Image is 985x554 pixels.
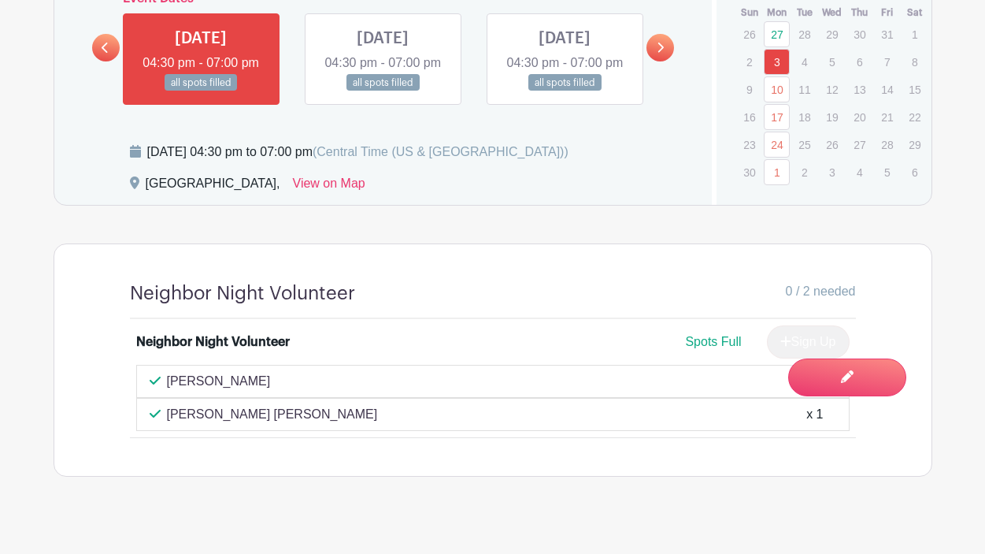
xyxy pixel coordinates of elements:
div: Neighbor Night Volunteer [136,333,290,351]
p: 27 [846,132,872,157]
span: Spots Full [685,335,741,348]
h4: Neighbor Night Volunteer [130,282,355,305]
p: 3 [819,160,845,184]
p: 21 [874,105,900,129]
p: 28 [791,22,817,46]
p: 23 [736,132,762,157]
th: Sun [735,5,763,20]
p: 30 [736,160,762,184]
p: 9 [736,77,762,102]
p: 25 [791,132,817,157]
p: 22 [902,105,928,129]
p: 16 [736,105,762,129]
th: Fri [873,5,901,20]
p: 4 [846,160,872,184]
p: 4 [791,50,817,74]
th: Tue [791,5,818,20]
th: Thu [846,5,873,20]
p: 2 [736,50,762,74]
p: 13 [846,77,872,102]
p: 2 [791,160,817,184]
p: 19 [819,105,845,129]
span: (Central Time (US & [GEOGRAPHIC_DATA])) [313,145,568,158]
p: 11 [791,77,817,102]
a: 1 [764,159,790,185]
p: 26 [736,22,762,46]
a: 27 [764,21,790,47]
span: 0 / 2 needed [786,282,856,301]
p: 7 [874,50,900,74]
p: 28 [874,132,900,157]
p: 20 [846,105,872,129]
p: 8 [902,50,928,74]
p: 6 [846,50,872,74]
p: 14 [874,77,900,102]
p: [PERSON_NAME] [167,372,271,391]
p: [PERSON_NAME] [PERSON_NAME] [167,405,378,424]
p: 26 [819,132,845,157]
p: 12 [819,77,845,102]
p: 5 [819,50,845,74]
p: 30 [846,22,872,46]
a: 10 [764,76,790,102]
div: [DATE] 04:30 pm to 07:00 pm [147,143,568,162]
p: 29 [902,132,928,157]
a: 24 [764,132,790,158]
a: 3 [764,49,790,75]
p: 5 [874,160,900,184]
div: [GEOGRAPHIC_DATA], [146,174,280,199]
p: 6 [902,160,928,184]
a: View on Map [293,174,365,199]
p: 31 [874,22,900,46]
th: Mon [763,5,791,20]
th: Sat [901,5,928,20]
p: 18 [791,105,817,129]
p: 15 [902,77,928,102]
th: Wed [818,5,846,20]
p: 1 [902,22,928,46]
div: x 1 [806,405,823,424]
p: 29 [819,22,845,46]
a: 17 [764,104,790,130]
